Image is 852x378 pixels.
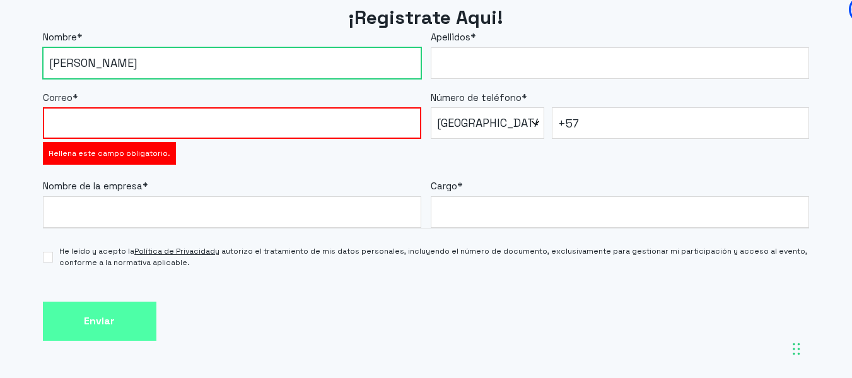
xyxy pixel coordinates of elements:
iframe: Chat Widget [625,216,852,378]
span: He leído y acepto la y autorizo el tratamiento de mis datos personales, incluyendo el número de d... [59,245,809,268]
a: Política de Privacidad [134,246,215,256]
span: Nombre de la empresa [43,180,143,192]
div: Arrastrar [793,330,800,368]
input: Enviar [43,302,156,341]
span: Correo [43,92,73,103]
span: Número de teléfono [431,92,522,103]
h2: ¡Registrate Aqui! [43,5,810,31]
label: Rellena este campo obligatorio. [49,148,170,159]
span: Nombre [43,31,77,43]
input: He leído y acepto laPolítica de Privacidady autorizo el tratamiento de mis datos personales, incl... [43,252,54,263]
span: Cargo [431,180,457,192]
div: Widget de chat [625,216,852,378]
span: Apellidos [431,31,470,43]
